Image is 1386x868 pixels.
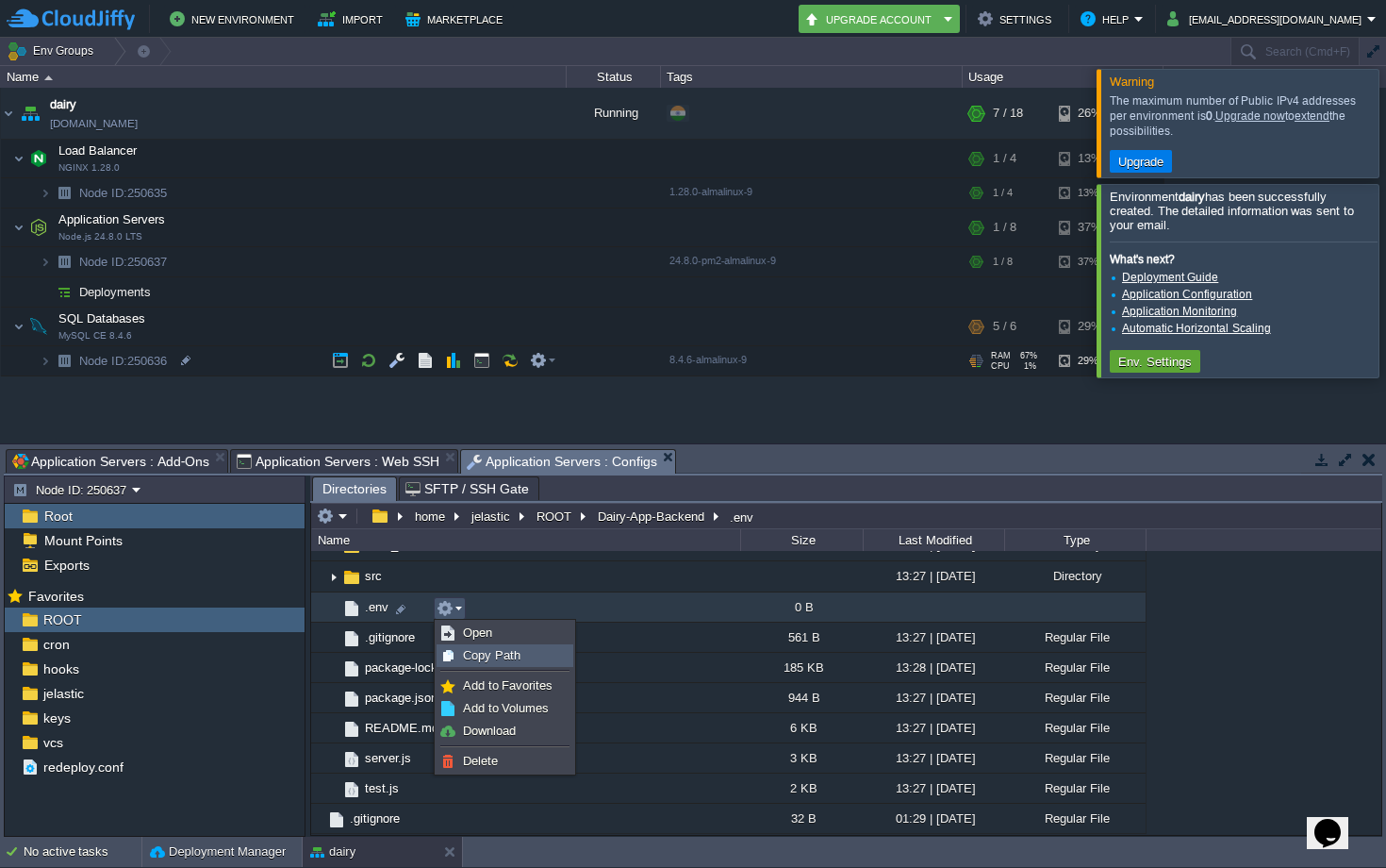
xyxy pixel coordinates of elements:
div: Name [2,66,566,88]
a: redeploy.conf [40,759,126,776]
div: 2 KB [740,774,863,803]
div: 32 B [740,804,863,833]
a: .gitignore [347,810,403,826]
div: Regular File [1004,743,1146,773]
div: Running [567,88,661,139]
div: 13:27 | [DATE] [863,561,1004,591]
span: 1% [1017,361,1036,371]
div: 13:27 | [DATE] [863,743,1004,773]
div: 185 KB [740,653,863,682]
img: AMDAwAAAACH5BAEAAAAALAAAAAABAAEAAAICRAEAOw== [40,178,51,208]
a: test.js [362,780,402,796]
a: package-lock.json [362,659,467,676]
a: Node ID:250635 [77,185,170,201]
button: ROOT [534,508,576,525]
div: The maximum number of Public IPv4 addresses per environment is . to the possibilities. [1110,93,1374,139]
span: Node ID: [79,255,127,269]
button: Settings [978,8,1057,30]
span: Exports [41,557,92,574]
div: 13:27 | [DATE] [863,623,1004,652]
button: Marketplace [405,8,508,30]
img: AMDAwAAAACH5BAEAAAAALAAAAAABAAEAAAICRAEAOw== [326,593,341,622]
div: Type [1006,529,1146,551]
button: Node ID: 250637 [12,481,132,498]
a: ROOT [40,611,85,628]
div: 13:27 | [DATE] [863,683,1004,712]
span: Copy Path [463,648,520,662]
a: .env [362,599,391,615]
a: Application ServersNode.js 24.8.0 LTS [57,212,168,226]
div: Tags [662,66,962,88]
button: Deployment Manager [150,843,286,861]
span: Warning [1110,75,1154,89]
img: AMDAwAAAACH5BAEAAAAALAAAAAABAAEAAAICRAEAOw== [51,178,77,208]
span: SQL Databases [57,310,148,326]
img: AMDAwAAAACH5BAEAAAAALAAAAAABAAEAAAICRAEAOw== [326,713,341,743]
span: Node ID: [79,354,127,368]
span: 250636 [77,353,170,369]
img: AMDAwAAAACH5BAEAAAAALAAAAAABAAEAAAICRAEAOw== [341,659,362,679]
div: 01:29 | [DATE] [863,804,1004,833]
div: 1 / 8 [993,247,1013,276]
button: Upgrade Account [804,8,938,30]
span: Download [463,724,516,738]
span: Directories [322,477,387,501]
span: Delete [463,754,498,768]
b: dairy [1179,190,1205,204]
div: 1 / 4 [993,178,1013,208]
img: AMDAwAAAACH5BAEAAAAALAAAAAABAAEAAAICRAEAOw== [341,719,362,740]
a: Deployments [77,284,154,300]
a: Add to Favorites [437,676,572,696]
div: 13:27 | [DATE] [863,713,1004,743]
span: Load Balancer [57,142,140,159]
span: Application Servers : Configs [467,450,657,474]
div: Status [568,66,660,88]
a: Open [437,623,572,643]
a: Favorites [25,589,87,604]
div: .env [725,509,753,525]
a: extend [1295,109,1329,123]
a: jelastic [40,685,87,702]
img: AMDAwAAAACH5BAEAAAAALAAAAAABAAEAAAICRAEAOw== [311,804,326,833]
a: server.js [362,750,414,766]
img: AMDAwAAAACH5BAEAAAAALAAAAAABAAEAAAICRAEAOw== [17,88,43,139]
img: AMDAwAAAACH5BAEAAAAALAAAAAABAAEAAAICRAEAOw== [25,140,52,177]
a: Load BalancerNGINX 1.28.0 [57,143,140,158]
span: 24.8.0-pm2-almalinux-9 [669,255,776,266]
div: 5 / 6 [993,308,1016,345]
div: 13:27 | [DATE] [863,774,1004,803]
span: 250637 [77,254,170,270]
span: cron [40,636,73,653]
a: Application Configuration [1122,288,1252,301]
img: AMDAwAAAACH5BAEAAAAALAAAAAABAAEAAAICRAEAOw== [51,346,77,376]
button: jelastic [469,508,515,525]
span: .gitignore [362,629,418,645]
a: Download [437,721,572,742]
img: AMDAwAAAACH5BAEAAAAALAAAAAABAAEAAAICRAEAOw== [40,247,51,276]
span: Environment has been successfully created. The detailed information was sent to your email. [1110,190,1354,232]
img: AMDAwAAAACH5BAEAAAAALAAAAAABAAEAAAICRAEAOw== [13,140,25,177]
img: AMDAwAAAACH5BAEAAAAALAAAAAABAAEAAAICRAEAOw== [44,75,53,80]
div: Regular File [1004,774,1146,803]
span: RAM [991,351,1011,360]
a: Mount Points [41,532,125,549]
button: Env. Settings [1113,353,1197,370]
button: Upgrade [1113,153,1169,170]
a: package.json [362,690,440,706]
a: Deployment Guide [1122,271,1218,284]
img: AMDAwAAAACH5BAEAAAAALAAAAAABAAEAAAICRAEAOw== [326,810,347,830]
img: AMDAwAAAACH5BAEAAAAALAAAAAABAAEAAAICRAEAOw== [25,209,52,246]
div: 13% [1059,178,1120,208]
a: vcs [40,734,66,751]
a: Upgrade now [1215,109,1285,123]
div: 29% [1059,308,1120,345]
a: src [362,568,385,584]
div: 26% [1059,88,1120,139]
button: home [412,508,450,525]
a: Automatic Horizontal Scaling [1122,322,1271,335]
